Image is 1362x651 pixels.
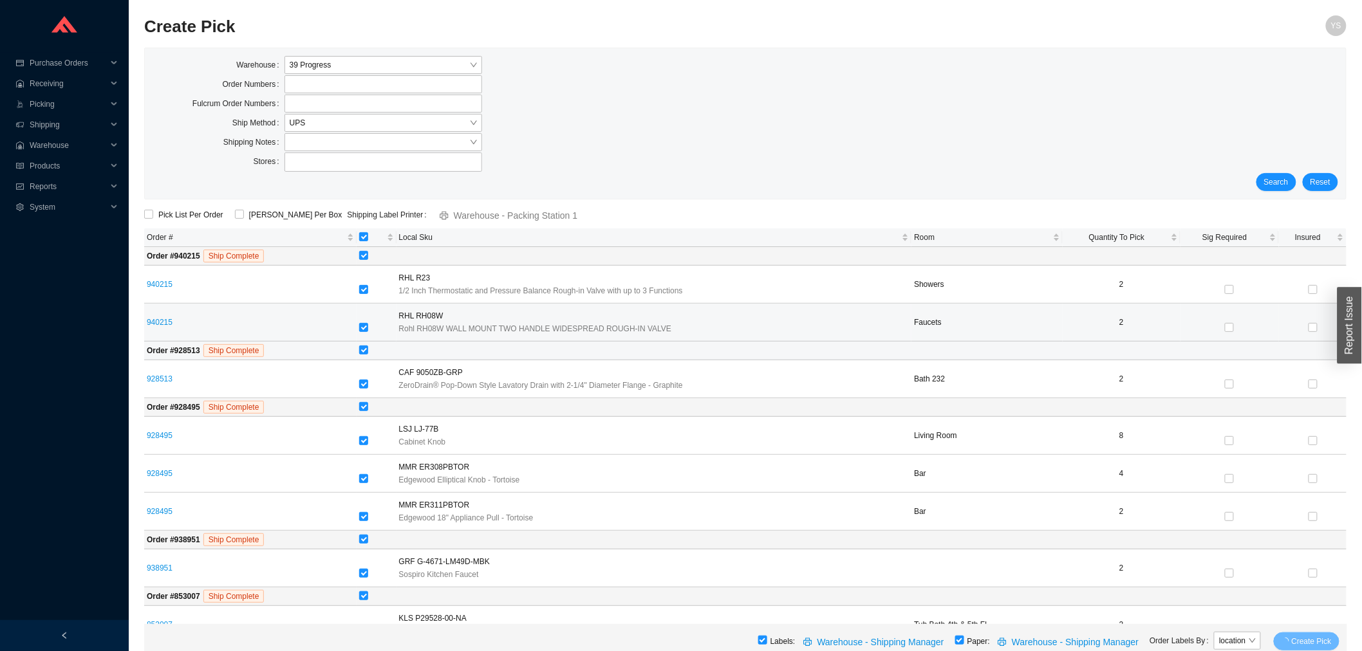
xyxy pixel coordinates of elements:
[914,231,1050,244] span: Room
[244,208,348,221] span: [PERSON_NAME] Per Box
[290,57,477,73] span: 39 Progress
[15,183,24,190] span: fund
[911,304,1063,342] td: Faucets
[254,152,285,170] label: Stores
[911,266,1063,304] td: Showers
[30,53,107,73] span: Purchase Orders
[223,133,285,151] label: Shipping Notes
[911,455,1063,493] td: Bar
[1256,173,1296,191] button: Search
[153,208,229,221] span: Pick List Per Order
[1282,231,1334,244] span: Insured
[399,555,490,568] span: GRF G-4671-LM49D-MBK
[1063,549,1180,587] td: 2
[147,374,173,383] a: 928513
[147,280,173,289] a: 940215
[1150,632,1214,650] label: Order Labels By
[1303,173,1338,191] button: Reset
[1063,360,1180,398] td: 2
[30,176,107,197] span: Reports
[147,431,173,440] a: 928495
[147,592,200,601] strong: Order # 853007
[1292,635,1332,648] span: Create Pick
[990,632,1150,650] button: printerWarehouse - Shipping Manager
[30,73,107,94] span: Receiving
[30,94,107,115] span: Picking
[15,203,24,211] span: setting
[399,309,443,322] span: RHL RH08W
[147,252,200,261] strong: Order # 940215
[147,403,200,412] strong: Order # 928495
[357,228,396,247] th: [object Object] sortable
[1282,637,1292,645] span: loading
[347,206,431,224] label: Shipping Label Printer
[1274,632,1339,650] button: Create Pick
[399,436,446,448] span: Cabinet Knob
[1180,228,1280,247] th: Sig Required sortable
[998,637,1009,648] span: printer
[399,322,672,335] span: Rohl RH08W WALL MOUNT TWO HANDLE WIDESPREAD ROUGH-IN VALVE
[817,635,944,650] span: Warehouse - Shipping Manager
[911,493,1063,531] td: Bar
[399,366,463,379] span: CAF 9050ZB-GRP
[911,606,1063,644] td: Tub Bath 4th & 5th Fl
[147,564,173,573] a: 938951
[911,417,1063,455] td: Living Room
[399,511,534,524] span: Edgewood 18" Appliance Pull - Tortoise
[1279,228,1347,247] th: Insured sortable
[15,162,24,170] span: read
[911,228,1063,247] th: Room sortable
[203,533,265,546] span: Ship Complete
[1063,606,1180,644] td: 2
[1063,493,1180,531] td: 2
[203,401,265,414] span: Ship Complete
[223,75,285,93] label: Order Numbers
[399,499,470,511] span: MMR ER311PBTOR
[1183,231,1267,244] span: Sig Required
[30,115,107,135] span: Shipping
[147,346,200,355] strong: Order # 928513
[30,156,107,176] span: Products
[399,379,683,392] span: ZeroDrain® Pop-Down Style Lavatory Drain with 2-1/4" Diameter Flange - Graphite
[1219,632,1255,649] span: location
[232,114,285,132] label: Ship Method
[1311,176,1330,188] span: Reset
[147,507,173,516] a: 928495
[432,206,588,224] button: printerWarehouse - Packing Station 1
[1063,228,1180,247] th: Quantity To Pick sortable
[1331,15,1341,36] span: YS
[911,360,1063,398] td: Bath 232
[236,56,284,74] label: Warehouse
[1264,176,1289,188] span: Search
[203,344,265,357] span: Ship Complete
[147,231,344,244] span: Order #
[290,115,477,131] span: UPS
[144,15,1046,38] h2: Create Pick
[15,59,24,67] span: credit-card
[147,318,173,327] a: 940215
[399,231,900,244] span: Local Sku
[30,197,107,217] span: System
[192,95,285,113] label: Fulcrum Order Numbers
[399,568,479,581] span: Sospiro Kitchen Faucet
[61,632,68,639] span: left
[399,612,467,625] span: KLS P29528-00-NA
[399,271,431,284] span: RHL R23
[803,637,815,648] span: printer
[399,473,520,486] span: Edgewood Elliptical Knob - Tortoise
[1063,304,1180,342] td: 2
[203,250,265,262] span: Ship Complete
[796,632,955,650] button: printerWarehouse - Shipping Manager
[399,423,439,436] span: LSJ LJ-77B
[1063,266,1180,304] td: 2
[147,535,200,544] strong: Order # 938951
[399,284,683,297] span: 1/2 Inch Thermostatic and Pressure Balance Rough-in Valve with up to 3 Functions
[203,590,265,603] span: Ship Complete
[147,469,173,478] a: 928495
[1012,635,1139,650] span: Warehouse - Shipping Manager
[396,228,912,247] th: Local Sku sortable
[1063,417,1180,455] td: 8
[30,135,107,156] span: Warehouse
[1063,455,1180,493] td: 4
[399,461,470,473] span: MMR ER308PBTOR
